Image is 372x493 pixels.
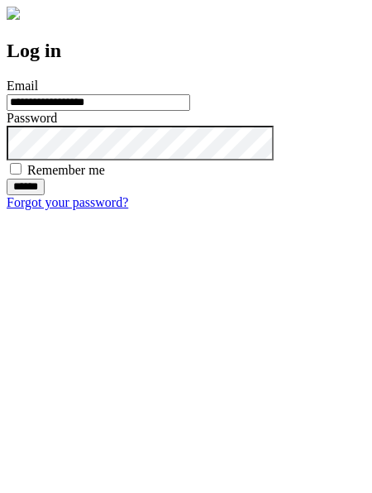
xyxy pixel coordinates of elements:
label: Email [7,79,38,93]
label: Password [7,111,57,125]
h2: Log in [7,40,365,62]
a: Forgot your password? [7,195,128,209]
img: logo-4e3dc11c47720685a147b03b5a06dd966a58ff35d612b21f08c02c0306f2b779.png [7,7,20,20]
label: Remember me [27,163,105,177]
